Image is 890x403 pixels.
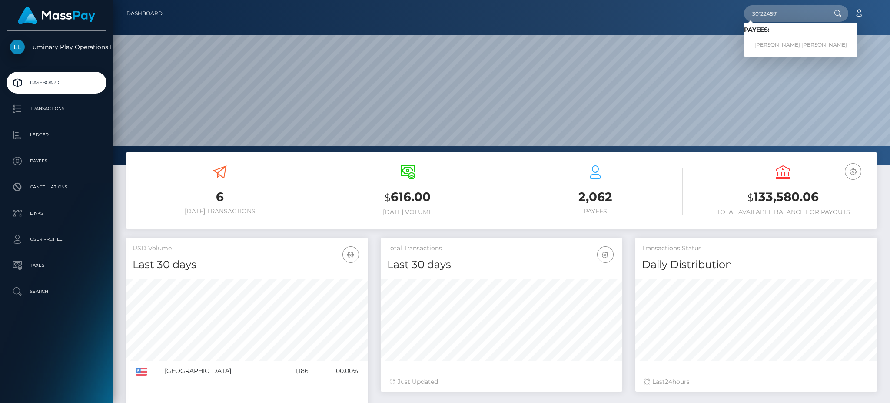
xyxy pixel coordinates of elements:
[133,208,307,215] h6: [DATE] Transactions
[385,191,391,204] small: $
[133,244,361,253] h5: USD Volume
[126,4,163,23] a: Dashboard
[10,207,103,220] p: Links
[7,202,106,224] a: Links
[644,377,868,386] div: Last hours
[10,154,103,168] p: Payees
[387,257,616,272] h4: Last 30 days
[10,259,103,272] p: Taxes
[10,76,103,89] p: Dashboard
[642,244,870,253] h5: Transactions Status
[508,208,683,215] h6: Payees
[7,281,106,302] a: Search
[642,257,870,272] h4: Daily Distribution
[10,40,25,54] img: Luminary Play Operations Limited
[7,98,106,120] a: Transactions
[744,37,857,53] a: [PERSON_NAME] [PERSON_NAME]
[10,128,103,141] p: Ledger
[7,43,106,51] span: Luminary Play Operations Limited
[744,5,826,22] input: Search...
[10,102,103,115] p: Transactions
[10,233,103,246] p: User Profile
[320,188,495,206] h3: 616.00
[7,72,106,94] a: Dashboard
[508,188,683,205] h3: 2,062
[280,361,312,381] td: 1,186
[312,361,361,381] td: 100.00%
[18,7,95,24] img: MassPay Logo
[10,181,103,194] p: Cancellations
[133,188,307,205] h3: 6
[7,176,106,198] a: Cancellations
[10,285,103,298] p: Search
[7,228,106,250] a: User Profile
[136,368,147,376] img: US.png
[7,255,106,276] a: Taxes
[389,377,614,386] div: Just Updated
[162,361,280,381] td: [GEOGRAPHIC_DATA]
[744,26,857,34] h6: Payees:
[7,124,106,146] a: Ledger
[665,378,672,386] span: 24
[320,208,495,216] h6: [DATE] Volume
[7,150,106,172] a: Payees
[696,208,870,216] h6: Total Available Balance for Payouts
[387,244,616,253] h5: Total Transactions
[696,188,870,206] h3: 133,580.06
[133,257,361,272] h4: Last 30 days
[747,191,754,204] small: $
